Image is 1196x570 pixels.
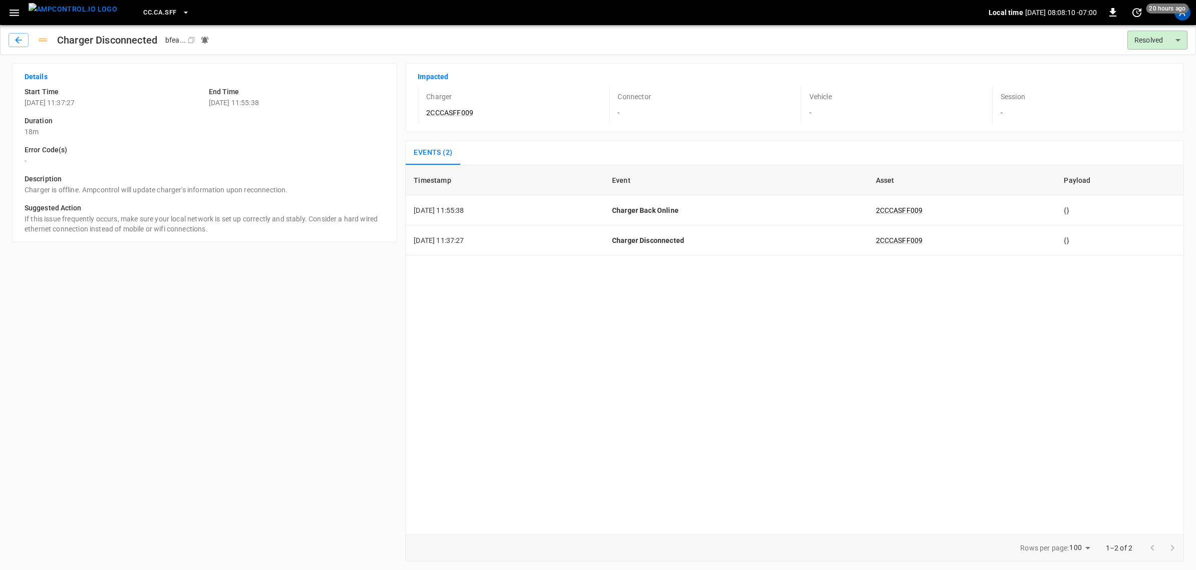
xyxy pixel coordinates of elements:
p: Session [1001,92,1025,102]
a: 2CCCASFF009 [876,206,923,214]
span: CC.CA.SFF [143,7,176,19]
table: sessions table [406,165,1183,255]
button: Events (2) [406,141,460,165]
h6: Description [25,174,385,185]
div: 100 [1069,540,1093,555]
p: - [25,156,385,166]
div: sessions table [405,165,1184,534]
p: Charger Disconnected [612,235,860,245]
button: CC.CA.SFF [139,3,193,23]
p: 1–2 of 2 [1106,543,1132,553]
span: 20 hours ago [1146,4,1188,14]
h6: Error Code(s) [25,145,385,156]
h6: Start Time [25,87,201,98]
a: 2CCCASFF009 [876,236,923,244]
p: [DATE] 11:37:27 [25,98,201,108]
th: Timestamp [406,165,604,195]
p: Vehicle [809,92,832,102]
p: [DATE] 08:08:10 -07:00 [1025,8,1097,18]
th: Asset [868,165,1056,195]
div: - [609,86,788,124]
div: - [801,86,980,124]
p: [DATE] 11:55:38 [209,98,385,108]
a: 2CCCASFF009 [426,109,473,117]
h6: Suggested Action [25,203,385,214]
button: set refresh interval [1129,5,1145,21]
div: bfea ... [165,35,187,45]
h6: End Time [209,87,385,98]
p: If this issue frequently occurs, make sure your local network is set up correctly and stably. Con... [25,214,385,234]
p: Rows per page: [1020,543,1069,553]
div: Notifications sent [200,36,209,45]
img: ampcontrol.io logo [29,3,117,16]
div: Resolved [1127,31,1187,50]
div: copy [187,35,197,46]
th: Payload [1056,165,1183,195]
p: Connector [618,92,651,102]
p: Local time [989,8,1023,18]
th: Event [604,165,868,195]
p: 18m [25,127,385,137]
p: Charger is offline. Ampcontrol will update charger's information upon reconnection. [25,185,385,195]
td: {} [1056,195,1183,225]
p: Impacted [418,72,1171,82]
p: Charger Back Online [612,205,860,215]
td: {} [1056,225,1183,255]
h1: Charger Disconnected [57,32,157,48]
td: [DATE] 11:55:38 [406,195,604,225]
h6: Duration [25,116,385,127]
td: [DATE] 11:37:27 [406,225,604,255]
p: Charger [426,92,452,102]
div: - [992,86,1171,124]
